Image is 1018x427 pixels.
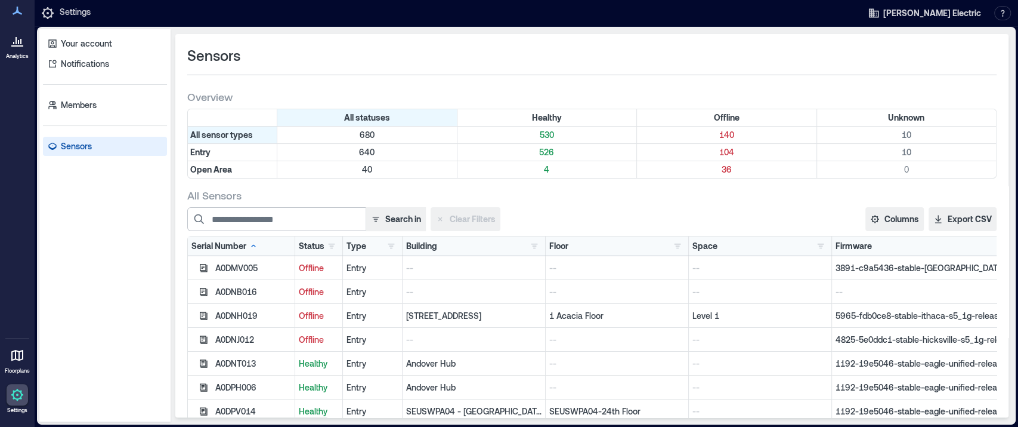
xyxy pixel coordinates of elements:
p: 680 [280,129,454,141]
div: Firmware [836,240,872,252]
div: Filter by Type: Open Area & Status: Offline [637,161,817,178]
div: A0DNT013 [215,358,291,370]
a: Analytics [2,26,32,63]
p: Settings [7,407,27,414]
a: Settings [3,380,32,417]
button: Export CSV [929,207,997,231]
div: All statuses [277,109,457,126]
p: Healthy [299,382,339,394]
p: 104 [639,146,814,158]
div: All sensor types [188,127,277,143]
button: Columns [865,207,924,231]
div: Serial Number [191,240,258,252]
p: Andover Hub [406,358,542,370]
div: Status [299,240,324,252]
p: 4 [460,164,635,176]
div: Building [406,240,437,252]
p: Offline [299,310,339,322]
div: Entry [346,406,398,417]
button: [PERSON_NAME] Electric [864,4,985,23]
p: -- [692,262,828,274]
p: 36 [639,164,814,176]
p: Level 1 [692,310,828,322]
div: Entry [346,358,398,370]
div: Filter by Type: Entry & Status: Offline [637,144,817,161]
span: [PERSON_NAME] Electric [883,7,981,19]
p: -- [549,262,685,274]
p: Offline [299,262,339,274]
p: Offline [299,286,339,298]
div: A0DPH006 [215,382,291,394]
span: All Sensors [187,188,242,202]
div: Filter by Type: Entry & Status: Healthy [457,144,638,161]
p: 1 Acacia Floor [549,310,685,322]
p: [STREET_ADDRESS] [406,310,542,322]
div: Entry [346,310,398,322]
div: Space [692,240,717,252]
p: -- [406,334,542,346]
p: -- [406,262,542,274]
p: -- [549,334,685,346]
a: Floorplans [1,341,33,378]
div: Filter by Type: Open Area & Status: Healthy [457,161,638,178]
div: Entry [346,334,398,346]
a: Your account [43,34,167,53]
p: -- [549,358,685,370]
p: -- [406,286,542,298]
p: -- [692,358,828,370]
p: -- [692,406,828,417]
div: A0DNJ012 [215,334,291,346]
p: Analytics [6,53,29,60]
a: Notifications [43,54,167,73]
p: -- [692,286,828,298]
p: Settings [60,6,91,20]
p: 40 [280,164,454,176]
button: Clear Filters [431,207,500,231]
div: Filter by Type: Open Area & Status: Unknown (0 sensors) [817,161,997,178]
div: Entry [346,382,398,394]
p: Andover Hub [406,382,542,394]
a: Members [43,96,167,115]
p: 140 [639,129,814,141]
div: Entry [346,286,398,298]
span: Sensors [187,46,240,65]
div: Filter by Status: Unknown [817,109,997,126]
p: -- [692,382,828,394]
p: SEUSWPA04 - [GEOGRAPHIC_DATA]. [GEOGRAPHIC_DATA] [406,406,542,417]
p: Members [61,99,97,111]
div: Filter by Status: Healthy [457,109,638,126]
div: A0DNH019 [215,310,291,322]
p: 10 [819,129,994,141]
div: Filter by Type: Entry & Status: Unknown [817,144,997,161]
p: Notifications [61,58,109,70]
p: 640 [280,146,454,158]
span: Overview [187,90,233,104]
p: -- [549,382,685,394]
button: Search in [366,207,426,231]
p: Your account [61,38,112,50]
p: 526 [460,146,635,158]
p: Healthy [299,406,339,417]
div: Filter by Status: Offline [637,109,817,126]
div: Type [346,240,366,252]
p: -- [692,334,828,346]
p: Healthy [299,358,339,370]
div: Filter by Type: Open Area [188,161,277,178]
div: Filter by Type: Entry [188,144,277,161]
p: SEUSWPA04-24th Floor [549,406,685,417]
p: 530 [460,129,635,141]
p: -- [549,286,685,298]
div: Entry [346,262,398,274]
div: Floor [549,240,568,252]
a: Sensors [43,137,167,156]
p: Floorplans [5,367,30,374]
p: Sensors [61,140,92,152]
p: Offline [299,334,339,346]
p: 10 [819,146,994,158]
p: 0 [819,164,994,176]
div: A0DPV014 [215,406,291,417]
div: A0DNB016 [215,286,291,298]
div: A0DMV005 [215,262,291,274]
